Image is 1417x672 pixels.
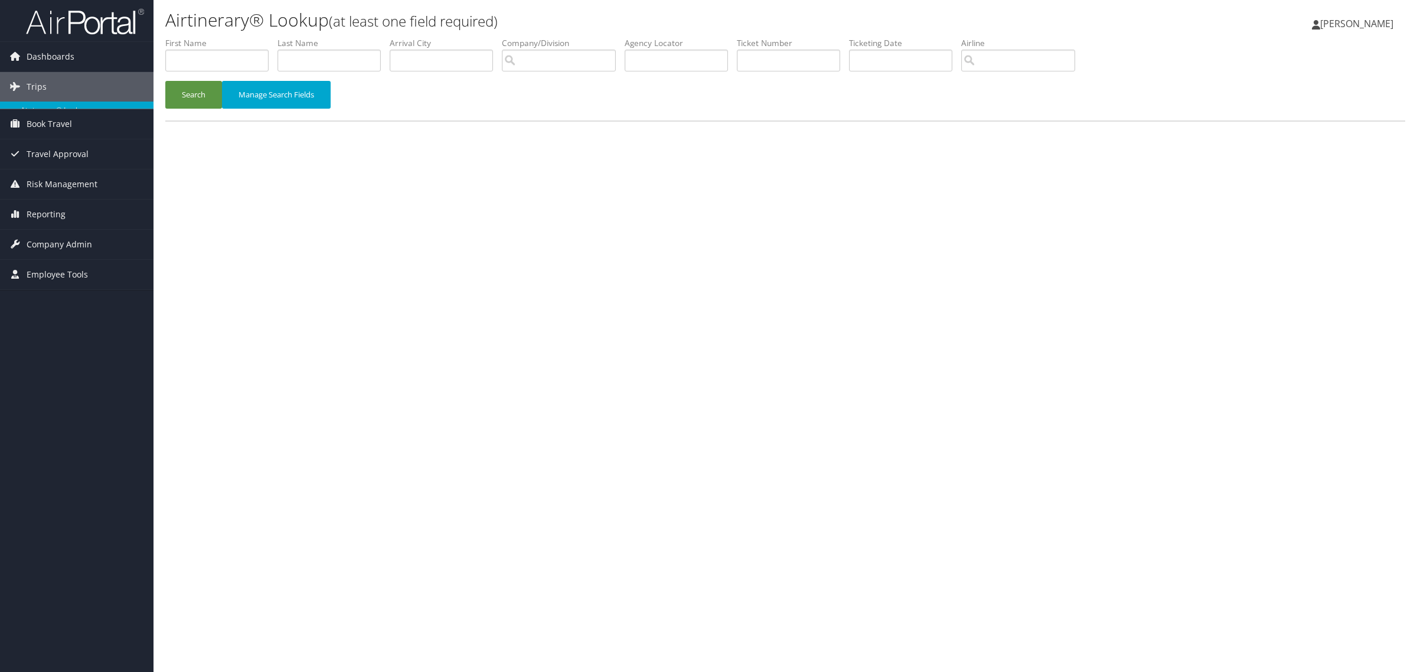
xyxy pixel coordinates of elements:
[390,37,502,49] label: Arrival City
[329,11,498,31] small: (at least one field required)
[165,81,222,109] button: Search
[849,37,961,49] label: Ticketing Date
[27,230,92,259] span: Company Admin
[1320,17,1393,30] span: [PERSON_NAME]
[27,109,72,139] span: Book Travel
[1312,6,1405,41] a: [PERSON_NAME]
[27,139,89,169] span: Travel Approval
[737,37,849,49] label: Ticket Number
[27,42,74,71] span: Dashboards
[961,37,1084,49] label: Airline
[26,8,144,35] img: airportal-logo.png
[27,200,66,229] span: Reporting
[222,81,331,109] button: Manage Search Fields
[277,37,390,49] label: Last Name
[165,8,992,32] h1: Airtinerary® Lookup
[27,72,47,102] span: Trips
[502,37,625,49] label: Company/Division
[27,260,88,289] span: Employee Tools
[625,37,737,49] label: Agency Locator
[165,37,277,49] label: First Name
[27,169,97,199] span: Risk Management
